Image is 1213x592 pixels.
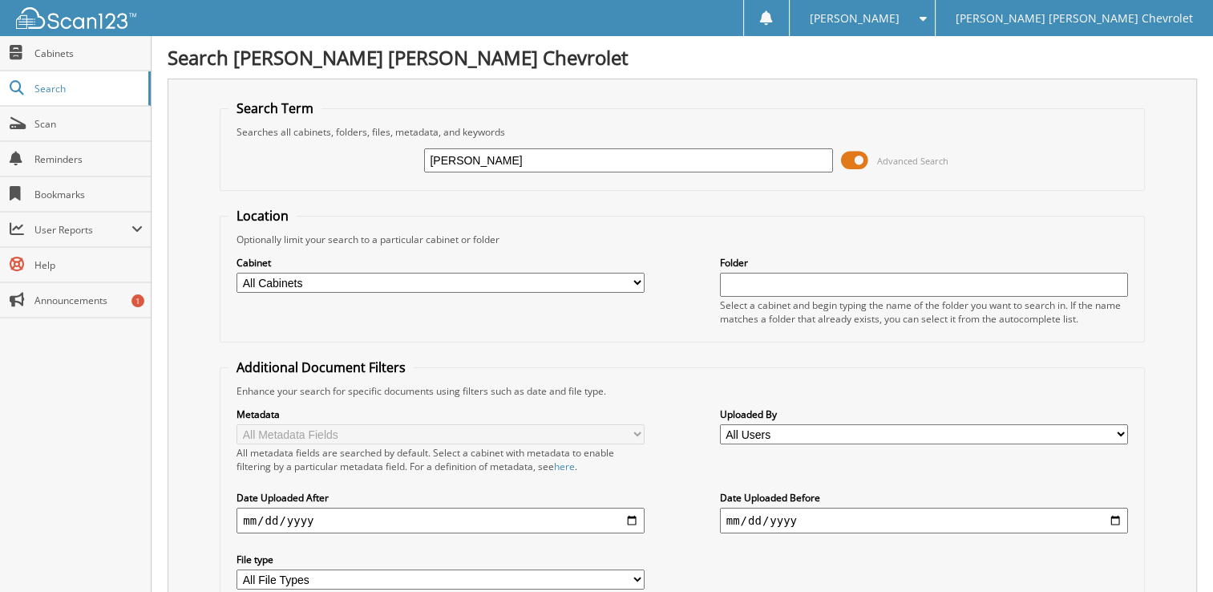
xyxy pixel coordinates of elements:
span: Bookmarks [34,188,143,201]
span: [PERSON_NAME] [810,14,900,23]
h1: Search [PERSON_NAME] [PERSON_NAME] Chevrolet [168,44,1197,71]
div: Searches all cabinets, folders, files, metadata, and keywords [228,125,1136,139]
label: File type [237,553,645,566]
label: Uploaded By [720,408,1128,421]
span: Search [34,82,140,95]
span: Help [34,258,143,272]
span: Cabinets [34,47,143,60]
legend: Search Term [228,99,321,117]
label: Metadata [237,408,645,421]
div: 1 [131,294,144,307]
label: Cabinet [237,256,645,270]
img: scan123-logo-white.svg [16,7,136,29]
span: [PERSON_NAME] [PERSON_NAME] Chevrolet [956,14,1193,23]
a: here [554,460,575,473]
div: Enhance your search for specific documents using filters such as date and file type. [228,384,1136,398]
label: Date Uploaded Before [720,491,1128,505]
div: All metadata fields are searched by default. Select a cabinet with metadata to enable filtering b... [237,446,645,473]
legend: Location [228,207,297,225]
span: Scan [34,117,143,131]
span: Announcements [34,294,143,307]
label: Date Uploaded After [237,491,645,505]
span: Reminders [34,152,143,166]
span: User Reports [34,223,131,237]
div: Optionally limit your search to a particular cabinet or folder [228,233,1136,246]
span: Advanced Search [877,155,948,167]
input: start [237,508,645,533]
label: Folder [720,256,1128,270]
input: end [720,508,1128,533]
legend: Additional Document Filters [228,359,414,376]
div: Select a cabinet and begin typing the name of the folder you want to search in. If the name match... [720,298,1128,326]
